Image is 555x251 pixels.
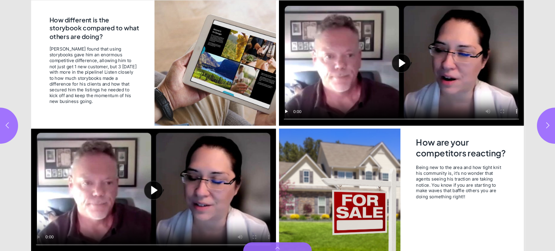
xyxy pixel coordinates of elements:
span: Being new to the area and how tight knit his community is, it's no wonder that agents seeing his ... [416,164,507,199]
h2: How different is the storybook compared to what others are doing? [50,16,142,41]
h2: How are your competitors reacting? [416,137,507,160]
span: [PERSON_NAME] found that using storybooks gave him an enormous competitive difference, allowing h... [50,46,138,104]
